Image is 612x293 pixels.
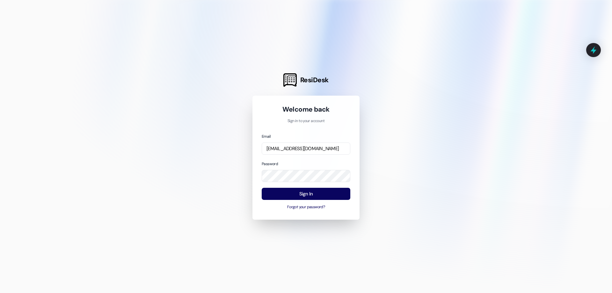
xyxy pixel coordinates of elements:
[262,143,350,155] input: name@example.com
[283,73,297,87] img: ResiDesk Logo
[262,118,350,124] p: Sign in to your account
[262,134,271,139] label: Email
[262,204,350,210] button: Forgot your password?
[262,105,350,114] h1: Welcome back
[300,76,329,84] span: ResiDesk
[262,161,278,166] label: Password
[262,188,350,200] button: Sign In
